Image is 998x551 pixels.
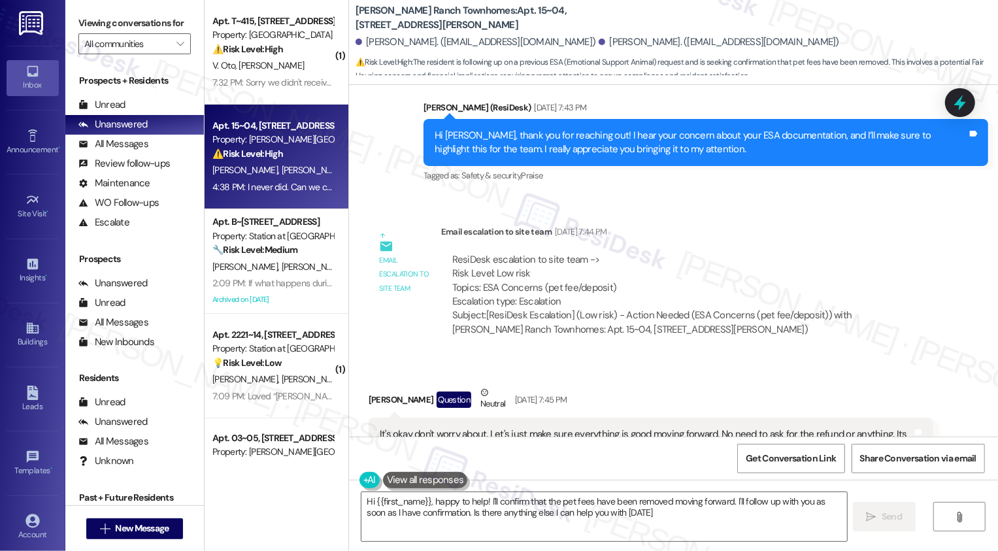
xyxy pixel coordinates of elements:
[47,207,49,216] span: •
[452,253,922,309] div: ResiDesk escalation to site team -> Risk Level: Low risk Topics: ESA Concerns (pet fee/deposit) E...
[50,464,52,473] span: •
[7,510,59,545] a: Account
[281,261,346,273] span: [PERSON_NAME]
[78,98,125,112] div: Unread
[852,444,985,473] button: Share Conversation via email
[78,316,148,329] div: All Messages
[512,393,567,407] div: [DATE] 7:45 PM
[78,216,129,229] div: Escalate
[212,181,629,193] div: 4:38 PM: I never did. Can we confirm that the pet fees have been removed moving forward please. T...
[424,166,988,185] div: Tagged as:
[78,296,125,310] div: Unread
[78,454,134,468] div: Unknown
[19,11,46,35] img: ResiDesk Logo
[78,415,148,429] div: Unanswered
[212,229,333,243] div: Property: Station at [GEOGRAPHIC_DATA][PERSON_NAME]
[58,143,60,152] span: •
[212,328,333,342] div: Apt. 2221~14, [STREET_ADDRESS]
[78,435,148,448] div: All Messages
[78,276,148,290] div: Unanswered
[78,176,150,190] div: Maintenance
[65,371,204,385] div: Residents
[212,76,761,88] div: 7:32 PM: Sorry we didn't receive it. The last email was about the patio clean up then the one bef...
[212,14,333,28] div: Apt. T~415, [STREET_ADDRESS]
[115,522,169,535] span: New Message
[531,101,587,114] div: [DATE] 7:43 PM
[65,74,204,88] div: Prospects + Residents
[369,386,933,418] div: [PERSON_NAME]
[100,524,110,534] i: 
[212,261,282,273] span: [PERSON_NAME]
[84,33,170,54] input: All communities
[521,170,542,181] span: Praise
[599,35,839,49] div: [PERSON_NAME]. ([EMAIL_ADDRESS][DOMAIN_NAME])
[78,335,154,349] div: New Inbounds
[552,225,607,239] div: [DATE] 7:44 PM
[212,357,282,369] strong: 💡 Risk Level: Low
[380,427,912,456] div: It's okay don't worry about. Let's just make sure everything is good moving forward. No need to a...
[882,510,902,524] span: Send
[379,254,430,295] div: Email escalation to site team
[437,392,471,408] div: Question
[212,431,333,445] div: Apt. 03~05, [STREET_ADDRESS][PERSON_NAME]
[86,518,183,539] button: New Message
[7,382,59,417] a: Leads
[746,452,836,465] span: Get Conversation Link
[281,373,346,385] span: [PERSON_NAME]
[45,271,47,280] span: •
[78,13,191,33] label: Viewing conversations for
[860,452,976,465] span: Share Conversation via email
[78,157,170,171] div: Review follow-ups
[212,28,333,42] div: Property: [GEOGRAPHIC_DATA]
[65,252,204,266] div: Prospects
[356,56,998,84] span: : The resident is following up on a previous ESA (Emotional Support Animal) request and is seekin...
[212,164,282,176] span: [PERSON_NAME]
[7,317,59,352] a: Buildings
[78,118,148,131] div: Unanswered
[281,164,346,176] span: [PERSON_NAME]
[478,386,508,413] div: Neutral
[212,133,333,146] div: Property: [PERSON_NAME][GEOGRAPHIC_DATA] Townhomes
[7,253,59,288] a: Insights •
[361,492,847,541] textarea: Hi {{first_name}}, happy to help! I'll confirm that the pet fees have been removed moving forward...
[78,196,159,210] div: WO Follow-ups
[441,225,933,243] div: Email escalation to site team
[212,277,371,289] div: 2:09 PM: If what happens during thenday
[955,512,965,522] i: 
[7,189,59,224] a: Site Visit •
[452,309,922,337] div: Subject: [ResiDesk Escalation] (Low risk) - Action Needed (ESA Concerns (pet fee/deposit)) with [...
[212,43,283,55] strong: ⚠️ Risk Level: High
[424,101,988,119] div: [PERSON_NAME] (ResiDesk)
[78,137,148,151] div: All Messages
[356,57,412,67] strong: ⚠️ Risk Level: High
[212,244,297,256] strong: 🔧 Risk Level: Medium
[65,491,204,505] div: Past + Future Residents
[176,39,184,49] i: 
[212,59,239,71] span: V. Oto
[78,395,125,409] div: Unread
[867,512,876,522] i: 
[7,446,59,481] a: Templates •
[356,4,617,32] b: [PERSON_NAME] Ranch Townhomes: Apt. 15~04, [STREET_ADDRESS][PERSON_NAME]
[212,445,333,459] div: Property: [PERSON_NAME][GEOGRAPHIC_DATA] Townhomes
[211,292,335,308] div: Archived on [DATE]
[239,59,304,71] span: [PERSON_NAME]
[212,148,283,159] strong: ⚠️ Risk Level: High
[737,444,844,473] button: Get Conversation Link
[435,129,967,157] div: Hi [PERSON_NAME], thank you for reaching out! I hear your concern about your ESA documentation, a...
[461,170,521,181] span: Safety & security ,
[212,119,333,133] div: Apt. 15~04, [STREET_ADDRESS][PERSON_NAME]
[212,373,282,385] span: [PERSON_NAME]
[853,502,916,531] button: Send
[212,342,333,356] div: Property: Station at [GEOGRAPHIC_DATA][PERSON_NAME]
[7,60,59,95] a: Inbox
[212,215,333,229] div: Apt. B~[STREET_ADDRESS]
[356,35,596,49] div: [PERSON_NAME]. ([EMAIL_ADDRESS][DOMAIN_NAME])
